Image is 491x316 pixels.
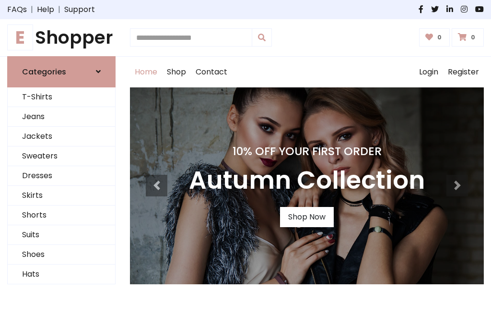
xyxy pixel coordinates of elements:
a: FAQs [7,4,27,15]
a: Support [64,4,95,15]
a: Shop Now [280,207,334,227]
a: Hats [8,265,115,284]
a: Jackets [8,127,115,146]
span: 0 [468,33,478,42]
span: E [7,24,33,50]
a: Contact [191,57,232,87]
a: Suits [8,225,115,245]
a: Shorts [8,206,115,225]
a: T-Shirts [8,87,115,107]
h1: Shopper [7,27,116,49]
a: Home [130,57,162,87]
span: | [54,4,64,15]
a: Register [443,57,484,87]
a: Help [37,4,54,15]
span: 0 [435,33,444,42]
a: 0 [452,28,484,47]
span: | [27,4,37,15]
a: EShopper [7,27,116,49]
a: Login [414,57,443,87]
a: Sweaters [8,146,115,166]
a: Categories [7,56,116,87]
a: Jeans [8,107,115,127]
a: Skirts [8,186,115,206]
a: Shop [162,57,191,87]
h6: Categories [22,67,66,76]
a: Dresses [8,166,115,186]
a: 0 [419,28,450,47]
a: Shoes [8,245,115,265]
h4: 10% Off Your First Order [189,145,425,158]
h3: Autumn Collection [189,166,425,195]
